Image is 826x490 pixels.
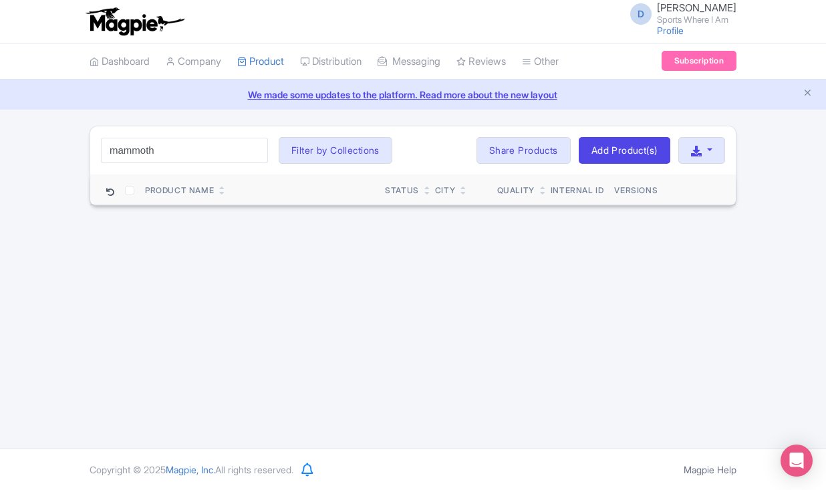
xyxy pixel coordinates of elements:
[622,3,736,24] a: D [PERSON_NAME] Sports Where I Am
[497,185,535,197] div: Quality
[166,43,221,80] a: Company
[456,43,506,80] a: Reviews
[657,1,736,14] span: [PERSON_NAME]
[579,137,670,164] a: Add Product(s)
[476,137,571,164] a: Share Products
[101,138,268,163] input: Search product name, city, or interal id
[609,174,663,205] th: Versions
[237,43,284,80] a: Product
[630,3,652,25] span: D
[781,445,813,477] div: Open Intercom Messenger
[684,464,736,475] a: Magpie Help
[166,464,215,475] span: Magpie, Inc.
[435,185,455,197] div: City
[385,185,419,197] div: Status
[300,43,362,80] a: Distribution
[145,185,214,197] div: Product Name
[90,43,150,80] a: Dashboard
[378,43,440,80] a: Messaging
[279,137,392,164] button: Filter by Collections
[82,463,301,477] div: Copyright © 2025 All rights reserved.
[8,88,818,102] a: We made some updates to the platform. Read more about the new layout
[657,15,736,24] small: Sports Where I Am
[662,51,736,71] a: Subscription
[545,174,609,205] th: Internal ID
[522,43,559,80] a: Other
[803,86,813,102] button: Close announcement
[83,7,186,36] img: logo-ab69f6fb50320c5b225c76a69d11143b.png
[657,25,684,36] a: Profile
